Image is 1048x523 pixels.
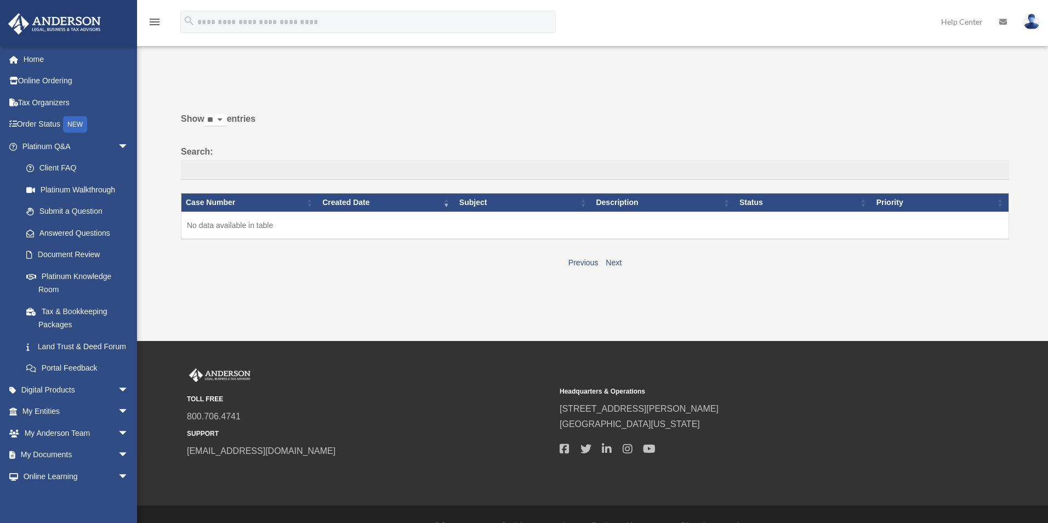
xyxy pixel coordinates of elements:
label: Search: [181,144,1009,180]
a: My Entitiesarrow_drop_down [8,401,145,423]
a: Answered Questions [15,222,134,244]
a: Land Trust & Deed Forum [15,336,140,357]
th: Priority: activate to sort column ascending [872,194,1009,212]
th: Subject: activate to sort column ascending [455,194,592,212]
span: arrow_drop_down [118,379,140,401]
a: [EMAIL_ADDRESS][DOMAIN_NAME] [187,446,335,456]
a: Digital Productsarrow_drop_down [8,379,145,401]
a: Tax Organizers [8,92,145,113]
a: My Documentsarrow_drop_down [8,444,145,466]
input: Search: [181,160,1009,180]
a: Client FAQ [15,157,140,179]
span: arrow_drop_down [118,444,140,467]
a: Document Review [15,244,140,266]
div: NEW [63,116,87,133]
a: 800.706.4741 [187,412,241,421]
img: Anderson Advisors Platinum Portal [5,13,104,35]
a: Portal Feedback [15,357,140,379]
td: No data available in table [181,212,1009,240]
a: Tax & Bookkeeping Packages [15,300,140,336]
i: menu [148,15,161,29]
small: TOLL FREE [187,394,552,405]
a: menu [148,19,161,29]
a: Online Learningarrow_drop_down [8,465,145,487]
span: arrow_drop_down [118,465,140,488]
small: Headquarters & Operations [560,386,925,397]
th: Created Date: activate to sort column ascending [318,194,455,212]
img: Anderson Advisors Platinum Portal [187,368,253,383]
a: My Anderson Teamarrow_drop_down [8,422,145,444]
a: Home [8,48,145,70]
a: Submit a Question [15,201,140,223]
span: arrow_drop_down [118,401,140,423]
a: Next [606,258,622,267]
a: Platinum Q&Aarrow_drop_down [8,135,140,157]
img: User Pic [1023,14,1040,30]
a: Platinum Walkthrough [15,179,140,201]
a: Previous [568,258,598,267]
a: [GEOGRAPHIC_DATA][US_STATE] [560,419,700,429]
label: Show entries [181,111,1009,138]
span: arrow_drop_down [118,422,140,445]
th: Case Number: activate to sort column ascending [181,194,318,212]
th: Description: activate to sort column ascending [591,194,735,212]
i: search [183,15,195,27]
a: Platinum Knowledge Room [15,265,140,300]
small: SUPPORT [187,428,552,440]
a: [STREET_ADDRESS][PERSON_NAME] [560,404,719,413]
th: Status: activate to sort column ascending [735,194,872,212]
select: Showentries [204,114,227,127]
span: arrow_drop_down [118,135,140,158]
a: Order StatusNEW [8,113,145,136]
a: Online Ordering [8,70,145,92]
